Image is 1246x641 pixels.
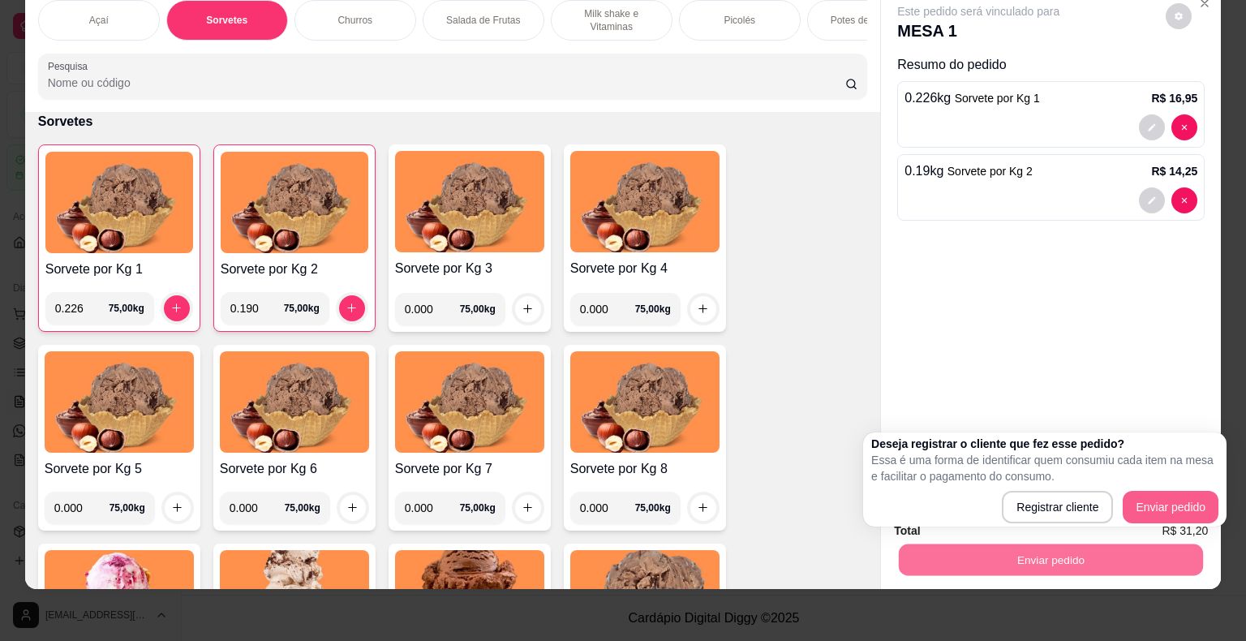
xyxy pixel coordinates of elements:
[955,92,1040,105] span: Sorvete por Kg 1
[690,495,716,521] button: increase-product-quantity
[904,88,1039,108] p: 0.226 kg
[1151,163,1197,179] p: R$ 14,25
[45,260,193,279] h4: Sorvete por Kg 1
[230,292,284,325] input: 0.00
[337,14,372,27] p: Churros
[220,351,369,453] img: product-image
[897,55,1205,75] p: Resumo do pedido
[724,14,755,27] p: Picolés
[405,492,460,524] input: 0.00
[230,492,285,524] input: 0.00
[339,295,365,321] button: increase-product-quantity
[45,351,194,453] img: product-image
[1171,187,1197,213] button: decrease-product-quantity
[871,436,1218,452] h2: Deseja registrar o cliente que fez esse pedido?
[871,452,1218,484] p: Essa é uma forma de identificar quem consumiu cada item na mesa e facilitar o pagamento do consumo.
[899,544,1203,576] button: Enviar pedido
[165,495,191,521] button: increase-product-quantity
[48,59,93,73] label: Pesquisa
[340,495,366,521] button: increase-product-quantity
[221,152,368,253] img: product-image
[55,292,109,325] input: 0.00
[897,19,1059,42] p: MESA 1
[690,296,716,322] button: increase-product-quantity
[565,7,659,33] p: Milk shake e Vitaminas
[904,161,1033,181] p: 0.19 kg
[570,459,720,479] h4: Sorvete por Kg 8
[395,351,544,453] img: product-image
[45,459,194,479] h4: Sorvete por Kg 5
[48,75,845,91] input: Pesquisa
[947,165,1033,178] span: Sorvete por Kg 2
[395,259,544,278] h4: Sorvete por Kg 3
[515,495,541,521] button: increase-product-quantity
[89,14,109,27] p: Açaí
[1002,491,1113,523] button: Registrar cliente
[570,259,720,278] h4: Sorvete por Kg 4
[1151,90,1197,106] p: R$ 16,95
[220,459,369,479] h4: Sorvete por Kg 6
[1166,3,1192,29] button: decrease-product-quantity
[446,14,520,27] p: Salada de Frutas
[54,492,110,524] input: 0.00
[1123,491,1218,523] button: Enviar pedido
[395,151,544,252] img: product-image
[1139,114,1165,140] button: decrease-product-quantity
[580,293,635,325] input: 0.00
[395,459,544,479] h4: Sorvete por Kg 7
[570,151,720,252] img: product-image
[221,260,368,279] h4: Sorvete por Kg 2
[894,524,920,537] strong: Total
[831,14,905,27] p: Potes de Sorvete
[515,296,541,322] button: increase-product-quantity
[45,152,193,253] img: product-image
[1171,114,1197,140] button: decrease-product-quantity
[38,112,868,131] p: Sorvetes
[164,295,190,321] button: increase-product-quantity
[570,351,720,453] img: product-image
[1139,187,1165,213] button: decrease-product-quantity
[405,293,460,325] input: 0.00
[206,14,247,27] p: Sorvetes
[580,492,635,524] input: 0.00
[897,3,1059,19] p: Este pedido será vinculado para
[1162,522,1208,540] span: R$ 31,20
